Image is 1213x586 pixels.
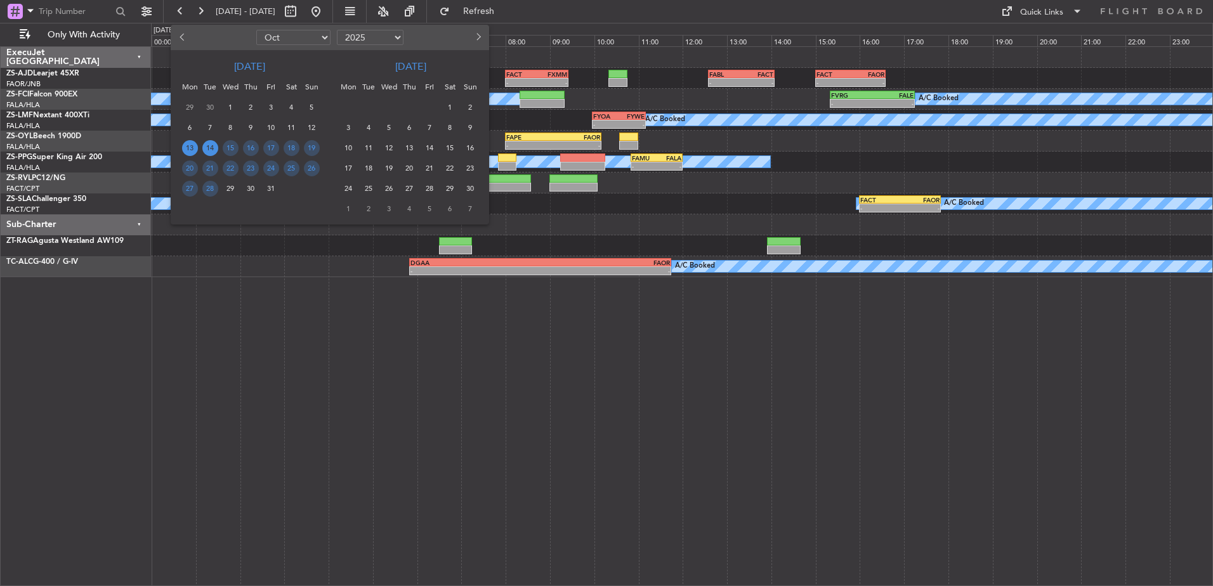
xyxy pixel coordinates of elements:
[422,140,438,156] span: 14
[379,138,399,158] div: 12-11-2025
[263,120,279,136] span: 10
[440,199,460,219] div: 6-12-2025
[341,140,357,156] span: 10
[261,178,281,199] div: 31-10-2025
[358,199,379,219] div: 2-12-2025
[220,138,240,158] div: 15-10-2025
[200,178,220,199] div: 28-10-2025
[361,140,377,156] span: 11
[202,181,218,197] span: 28
[200,77,220,97] div: Tue
[341,181,357,197] span: 24
[442,120,458,136] span: 8
[263,160,279,176] span: 24
[301,117,322,138] div: 12-10-2025
[304,120,320,136] span: 12
[223,160,239,176] span: 22
[281,97,301,117] div: 4-10-2025
[361,160,377,176] span: 18
[261,97,281,117] div: 3-10-2025
[180,97,200,117] div: 29-9-2025
[202,160,218,176] span: 21
[358,178,379,199] div: 25-11-2025
[240,138,261,158] div: 16-10-2025
[243,181,259,197] span: 30
[182,100,198,115] span: 29
[338,117,358,138] div: 3-11-2025
[284,120,299,136] span: 11
[419,199,440,219] div: 5-12-2025
[402,181,417,197] span: 27
[358,117,379,138] div: 4-11-2025
[399,178,419,199] div: 27-11-2025
[462,100,478,115] span: 2
[381,140,397,156] span: 12
[381,181,397,197] span: 26
[240,97,261,117] div: 2-10-2025
[399,117,419,138] div: 6-11-2025
[442,181,458,197] span: 29
[422,181,438,197] span: 28
[284,160,299,176] span: 25
[263,181,279,197] span: 31
[402,160,417,176] span: 20
[440,178,460,199] div: 29-11-2025
[284,100,299,115] span: 4
[399,199,419,219] div: 4-12-2025
[399,77,419,97] div: Thu
[223,140,239,156] span: 15
[460,97,480,117] div: 2-11-2025
[338,199,358,219] div: 1-12-2025
[281,138,301,158] div: 18-10-2025
[243,120,259,136] span: 9
[301,97,322,117] div: 5-10-2025
[341,160,357,176] span: 17
[200,117,220,138] div: 7-10-2025
[202,100,218,115] span: 30
[338,158,358,178] div: 17-11-2025
[281,77,301,97] div: Sat
[261,138,281,158] div: 17-10-2025
[180,178,200,199] div: 27-10-2025
[220,97,240,117] div: 1-10-2025
[402,140,417,156] span: 13
[462,181,478,197] span: 30
[301,158,322,178] div: 26-10-2025
[338,77,358,97] div: Mon
[220,77,240,97] div: Wed
[240,158,261,178] div: 23-10-2025
[361,120,377,136] span: 4
[379,77,399,97] div: Wed
[180,158,200,178] div: 20-10-2025
[419,77,440,97] div: Fri
[442,100,458,115] span: 1
[361,201,377,217] span: 2
[460,178,480,199] div: 30-11-2025
[281,158,301,178] div: 25-10-2025
[460,158,480,178] div: 23-11-2025
[399,158,419,178] div: 20-11-2025
[304,140,320,156] span: 19
[301,77,322,97] div: Sun
[263,140,279,156] span: 17
[462,160,478,176] span: 23
[358,158,379,178] div: 18-11-2025
[223,100,239,115] span: 1
[202,140,218,156] span: 14
[338,138,358,158] div: 10-11-2025
[223,181,239,197] span: 29
[442,140,458,156] span: 15
[358,138,379,158] div: 11-11-2025
[442,160,458,176] span: 22
[361,181,377,197] span: 25
[440,138,460,158] div: 15-11-2025
[381,201,397,217] span: 3
[419,117,440,138] div: 7-11-2025
[460,138,480,158] div: 16-11-2025
[182,160,198,176] span: 20
[261,77,281,97] div: Fri
[220,158,240,178] div: 22-10-2025
[341,201,357,217] span: 1
[422,160,438,176] span: 21
[180,117,200,138] div: 6-10-2025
